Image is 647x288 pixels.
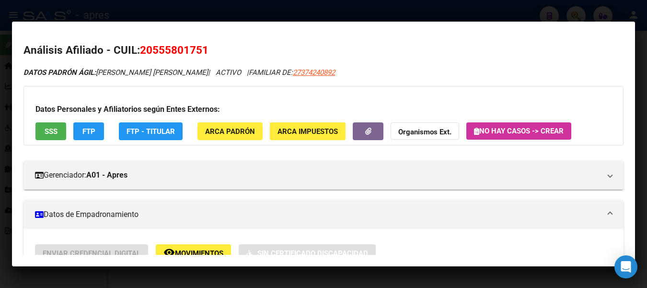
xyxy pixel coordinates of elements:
[163,247,175,258] mat-icon: remove_red_eye
[119,122,183,140] button: FTP - Titular
[23,161,624,190] mat-expansion-panel-header: Gerenciador:A01 - Apres
[614,255,637,278] div: Open Intercom Messenger
[127,127,175,136] span: FTP - Titular
[239,244,376,262] button: Sin Certificado Discapacidad
[23,68,335,77] i: | ACTIVO |
[43,249,140,258] span: Enviar Credencial Digital
[35,122,66,140] button: SSS
[73,122,104,140] button: FTP
[45,127,58,136] span: SSS
[35,169,601,181] mat-panel-title: Gerenciador:
[474,127,564,135] span: No hay casos -> Crear
[205,127,255,136] span: ARCA Padrón
[86,169,127,181] strong: A01 - Apres
[293,68,335,77] span: 27374240892
[35,244,148,262] button: Enviar Credencial Digital
[23,200,624,229] mat-expansion-panel-header: Datos de Empadronamiento
[398,128,451,136] strong: Organismos Ext.
[23,68,208,77] span: [PERSON_NAME] [PERSON_NAME]
[391,122,459,140] button: Organismos Ext.
[197,122,263,140] button: ARCA Padrón
[140,44,208,56] span: 20555801751
[466,122,571,140] button: No hay casos -> Crear
[23,42,624,59] h2: Análisis Afiliado - CUIL:
[82,127,95,136] span: FTP
[257,249,368,258] span: Sin Certificado Discapacidad
[270,122,346,140] button: ARCA Impuestos
[23,68,96,77] strong: DATOS PADRÓN ÁGIL:
[277,127,338,136] span: ARCA Impuestos
[175,249,223,258] span: Movimientos
[35,104,612,115] h3: Datos Personales y Afiliatorios según Entes Externos:
[156,244,231,262] button: Movimientos
[35,209,601,220] mat-panel-title: Datos de Empadronamiento
[249,68,335,77] span: FAMILIAR DE:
